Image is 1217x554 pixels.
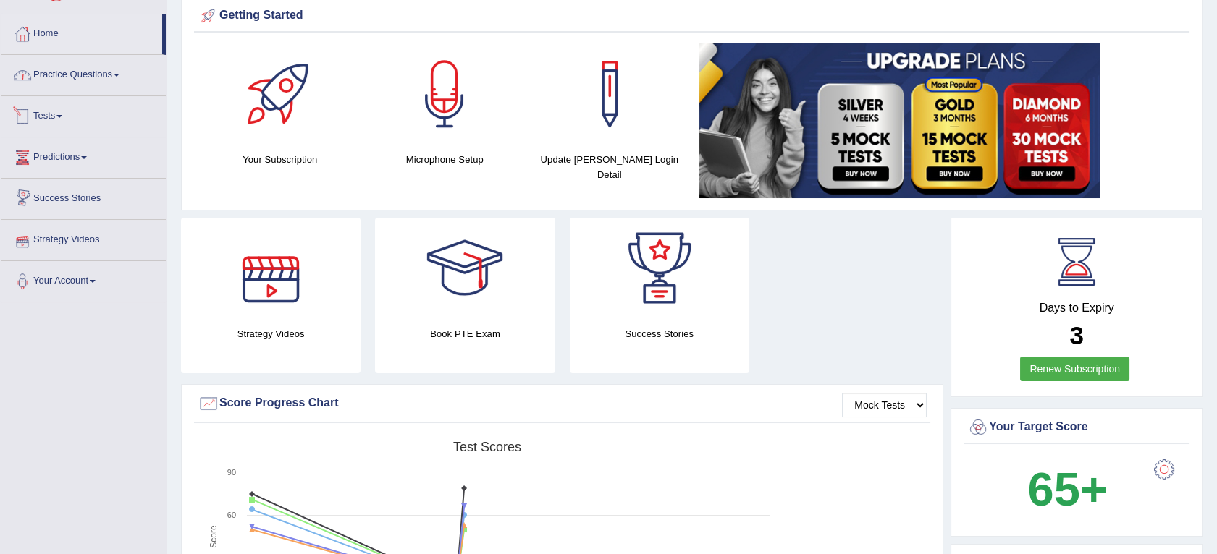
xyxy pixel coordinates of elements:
[198,393,927,414] div: Score Progress Chart
[699,43,1100,198] img: small5.jpg
[1020,357,1129,381] a: Renew Subscription
[375,326,555,341] h4: Book PTE Exam
[534,152,685,182] h4: Update [PERSON_NAME] Login Detail
[209,525,219,548] tspan: Score
[1,220,166,256] a: Strategy Videos
[1,137,166,174] a: Predictions
[1027,463,1107,516] b: 65+
[181,326,361,341] h4: Strategy Videos
[453,440,521,454] tspan: Test scores
[370,152,521,167] h4: Microphone Setup
[1,55,166,91] a: Practice Questions
[1,261,166,297] a: Your Account
[227,468,236,477] text: 90
[1,96,166,132] a: Tests
[967,417,1186,438] div: Your Target Score
[1,179,166,215] a: Success Stories
[205,152,355,167] h4: Your Subscription
[1069,321,1083,349] b: 3
[198,5,1186,27] div: Getting Started
[967,302,1186,315] h4: Days to Expiry
[227,511,236,519] text: 60
[570,326,749,341] h4: Success Stories
[1,14,162,50] a: Home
